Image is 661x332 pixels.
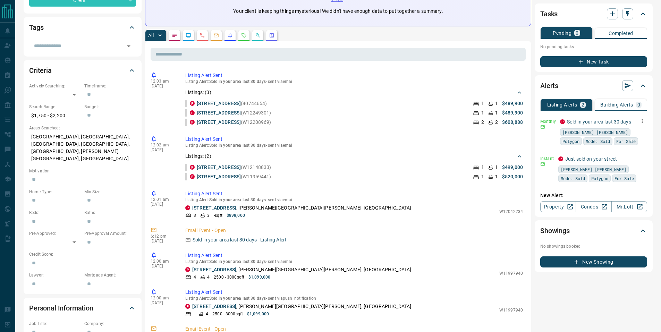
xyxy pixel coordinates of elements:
a: [STREET_ADDRESS] [192,304,236,309]
p: No showings booked [540,243,647,249]
div: property.ca [185,267,190,272]
svg: Opportunities [255,33,261,38]
span: Sold in your area last 30 days [209,296,266,301]
p: Listing Alert Sent [185,190,523,197]
h2: Tags [29,22,43,33]
div: Tags [29,19,136,36]
p: , [PERSON_NAME][GEOGRAPHIC_DATA][PERSON_NAME], [GEOGRAPHIC_DATA] [192,303,412,310]
p: Listing Alert Sent [185,252,523,259]
a: Mr.Loft [611,201,647,212]
div: Criteria [29,62,136,79]
p: 12:02 am [151,143,175,147]
div: property.ca [190,101,195,106]
svg: Requests [241,33,247,38]
p: 1 [495,173,498,180]
span: For Sale [615,175,634,182]
p: Beds: [29,210,81,216]
p: Instant [540,155,554,162]
p: , [PERSON_NAME][GEOGRAPHIC_DATA][PERSON_NAME], [GEOGRAPHIC_DATA] [192,266,412,273]
p: 4 [194,274,196,280]
p: (W12148833) [197,164,271,171]
a: [STREET_ADDRESS] [197,164,241,170]
p: $1,750 - $2,200 [29,110,81,121]
p: 6:12 pm [151,234,175,239]
p: Search Range: [29,104,81,110]
p: , [PERSON_NAME][GEOGRAPHIC_DATA][PERSON_NAME], [GEOGRAPHIC_DATA] [192,204,412,212]
p: $489,900 [502,109,523,117]
p: Building Alerts [600,102,633,107]
p: 4 [207,274,210,280]
p: 1 [481,164,484,171]
div: Listings: (3) [185,86,523,99]
p: Listing Alert : - sent via email [185,79,523,84]
p: $898,000 [227,212,245,219]
p: Listings: ( 3 ) [185,89,211,96]
p: Listing Alert Sent [185,136,523,143]
a: Just sold on your street [565,156,617,162]
button: Open [124,41,134,51]
span: Polygon [562,138,579,145]
p: $499,000 [502,164,523,171]
p: Your client is keeping things mysterious! We didn't have enough data to put together a summary. [233,8,443,15]
svg: Notes [172,33,177,38]
p: Pre-Approval Amount: [84,230,136,237]
p: Listing Alert Sent [185,289,523,296]
p: $520,000 [502,173,523,180]
span: Sold in your area last 30 days [209,79,266,84]
p: Listings: ( 2 ) [185,153,211,160]
div: Personal Information [29,300,136,316]
div: property.ca [190,174,195,179]
a: Condos [576,201,611,212]
span: Mode: Sold [561,175,585,182]
p: 12:00 am [151,296,175,300]
p: 1 [495,164,498,171]
p: Company: [84,321,136,327]
p: Listing Alerts [547,102,577,107]
div: property.ca [185,205,190,210]
svg: Agent Actions [269,33,274,38]
p: Timeframe: [84,83,136,89]
a: [STREET_ADDRESS] [192,267,236,272]
div: property.ca [190,120,195,125]
p: Budget: [84,104,136,110]
p: 1 [481,109,484,117]
p: Areas Searched: [29,125,136,131]
p: [DATE] [151,264,175,269]
p: [DATE] [151,239,175,244]
p: $489,900 [502,100,523,107]
div: Alerts [540,77,647,94]
p: 1 [495,109,498,117]
p: 1 [495,100,498,107]
a: [STREET_ADDRESS] [197,119,241,125]
p: 1 [481,173,484,180]
span: [PERSON_NAME] [PERSON_NAME] [562,129,628,136]
p: - sqft [214,212,222,219]
svg: Listing Alerts [227,33,233,38]
span: Sold in your area last 30 days [209,197,266,202]
p: Listing Alert : - sent via push_notification [185,296,523,301]
a: [STREET_ADDRESS] [197,174,241,179]
a: Property [540,201,576,212]
div: property.ca [560,119,565,124]
p: Motivation: [29,168,136,174]
button: New Task [540,56,647,67]
p: [DATE] [151,300,175,305]
svg: Emails [213,33,219,38]
p: [DATE] [151,202,175,207]
div: property.ca [558,156,563,161]
p: - [194,311,195,317]
span: Sold in your area last 30 days [209,259,266,264]
div: Showings [540,222,647,239]
p: Completed [609,31,633,36]
h2: Showings [540,225,570,236]
p: 12:00 am [151,259,175,264]
p: Lawyer: [29,272,81,278]
p: 2 [481,119,484,126]
p: Baths: [84,210,136,216]
p: (W11959441) [197,173,271,180]
h2: Tasks [540,8,558,19]
button: New Showing [540,256,647,267]
p: 12:03 am [151,79,175,84]
span: Mode: Sold [586,138,610,145]
p: [DATE] [151,84,175,88]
